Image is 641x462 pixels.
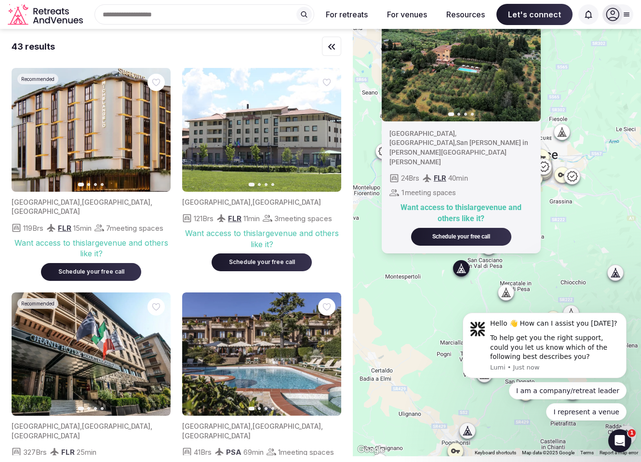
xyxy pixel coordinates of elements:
span: [GEOGRAPHIC_DATA] [12,198,80,206]
div: Want access to this large venue and others like it? [12,238,171,259]
span: [GEOGRAPHIC_DATA] [389,139,455,146]
span: , [80,422,82,430]
iframe: Intercom notifications message [448,304,641,426]
span: FLR [434,173,446,182]
a: Open this area in Google Maps (opens a new window) [355,444,387,456]
span: , [455,139,456,146]
button: Go to slide 3 [265,183,267,186]
div: Recommended [17,298,58,309]
button: Go to slide 4 [271,407,274,410]
div: Want access to this large venue and others like it? [182,228,341,250]
span: 24 Brs [401,173,419,183]
a: Schedule your free call [41,266,141,276]
span: [GEOGRAPHIC_DATA] [12,207,80,215]
span: 1 [628,429,636,437]
button: Go to slide 3 [464,112,467,115]
img: Google [355,444,387,456]
span: 11 min [243,213,260,224]
span: [GEOGRAPHIC_DATA] [182,198,251,206]
span: , [251,422,253,430]
span: 1 meeting spaces [278,447,334,457]
button: Go to slide 2 [258,407,261,410]
img: Featured image for venue [12,292,171,416]
span: Recommended [21,300,54,307]
span: , [455,129,456,137]
span: [GEOGRAPHIC_DATA] [253,422,321,430]
span: 69 min [243,447,264,457]
span: 3 meeting spaces [274,213,332,224]
button: Go to slide 2 [87,407,90,410]
span: 121 Brs [194,213,214,224]
button: Go to slide 3 [94,183,97,186]
span: 327 Brs [23,447,47,457]
span: 7 meeting spaces [106,223,163,233]
div: Want access to this large venue and others like it? [389,202,533,224]
button: Go to slide 2 [457,112,460,115]
span: [GEOGRAPHIC_DATA] [253,198,321,206]
span: Recommended [21,76,54,82]
span: , [251,198,253,206]
button: Go to slide 1 [448,112,454,116]
img: Featured image for venue [12,68,171,192]
button: Go to slide 2 [258,183,261,186]
button: Go to slide 1 [249,407,255,411]
button: Go to slide 4 [101,183,104,186]
span: 41 Brs [194,447,212,457]
span: Map data ©2025 Google [522,450,574,455]
div: Schedule your free call [223,258,300,266]
button: Resources [439,4,493,25]
button: Go to slide 3 [94,407,97,410]
div: Recommended [17,74,58,84]
a: Schedule your free call [212,256,312,266]
span: Let's connect [496,4,573,25]
span: [GEOGRAPHIC_DATA] [82,198,150,206]
span: PSA [226,448,241,457]
span: , [150,422,152,430]
span: [GEOGRAPHIC_DATA] [12,432,80,440]
img: Featured image for venue [182,68,341,192]
a: Report a map error [600,450,638,455]
span: [GEOGRAPHIC_DATA] [182,432,251,440]
span: [GEOGRAPHIC_DATA] [182,422,251,430]
a: Schedule your free call [411,233,511,239]
iframe: Intercom live chat [608,429,631,452]
span: [GEOGRAPHIC_DATA] [12,422,80,430]
span: , [321,422,323,430]
span: 119 Brs [23,223,43,233]
button: Go to slide 1 [78,407,84,411]
button: For retreats [318,4,375,25]
button: Go to slide 1 [249,183,255,186]
a: Terms (opens in new tab) [580,450,594,455]
span: , [80,198,82,206]
button: Go to slide 4 [471,112,474,115]
button: Go to slide 1 [78,183,84,186]
button: Go to slide 2 [87,183,90,186]
span: FLR [61,448,75,457]
div: Schedule your free call [53,268,130,276]
a: Visit the homepage [8,4,85,26]
button: For venues [379,4,435,25]
span: FLR [228,214,241,223]
button: Go to slide 3 [265,407,267,410]
span: San [PERSON_NAME] in [PERSON_NAME][GEOGRAPHIC_DATA][PERSON_NAME] [389,139,528,165]
span: 15 min [73,223,92,233]
span: 25 min [77,447,96,457]
span: 1 meeting spaces [401,187,456,198]
button: Go to slide 4 [101,407,104,410]
span: FLR [58,224,71,233]
img: Featured image for venue [182,292,341,416]
span: 40 min [448,173,468,183]
span: [GEOGRAPHIC_DATA] [389,129,455,137]
span: [GEOGRAPHIC_DATA] [82,422,150,430]
span: , [150,198,152,206]
button: Keyboard shortcuts [475,449,516,456]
